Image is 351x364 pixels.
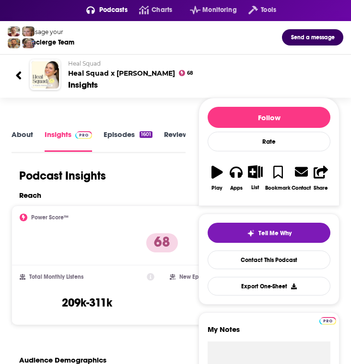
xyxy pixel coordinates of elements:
a: Contact This Podcast [208,250,330,269]
span: Heal Squad [68,60,101,67]
button: open menu [237,2,276,18]
button: tell me why sparkleTell Me Why [208,223,330,243]
button: Play [208,159,227,197]
div: Message your [23,28,74,35]
img: Barbara Profile [22,38,35,48]
p: 68 [146,233,178,252]
div: Contact [292,184,311,191]
a: Contact [291,159,311,197]
img: tell me why sparkle [247,229,255,237]
h3: 209k-311k [62,296,112,310]
img: Jules Profile [22,26,35,36]
span: Charts [152,3,172,17]
a: About [12,130,33,151]
a: InsightsPodchaser Pro [45,130,92,151]
span: Tools [261,3,276,17]
img: Podchaser Pro [75,131,92,139]
img: Podchaser Pro [319,317,336,325]
button: open menu [75,2,128,18]
h2: New Episode Listens [179,273,232,280]
div: Rate [208,132,330,151]
a: Episodes1601 [104,130,152,151]
button: open menu [178,2,237,18]
a: Charts [128,2,172,18]
img: Sydney Profile [8,26,20,36]
button: Send a message [282,29,343,45]
div: Concierge Team [23,38,74,46]
span: Tell Me Why [258,229,292,237]
div: List [251,184,259,191]
div: Share [314,185,328,191]
img: Jon Profile [8,38,20,48]
h2: Power Score™ [31,214,69,221]
div: Bookmark [265,185,291,191]
div: Play [211,185,222,191]
div: 1601 [140,131,152,138]
h2: Reach [19,191,41,200]
h2: Total Monthly Listens [29,273,83,280]
button: List [246,159,265,196]
button: Follow [208,107,330,128]
span: 68 [187,71,193,75]
div: Apps [230,185,243,191]
img: Heal Squad x Maria Menounos [31,61,59,89]
span: Monitoring [202,3,236,17]
button: Apps [227,159,246,197]
a: Pro website [319,316,336,325]
div: Insights [68,80,98,90]
span: Podcasts [99,3,128,17]
h2: Heal Squad x [PERSON_NAME] [68,60,336,78]
h1: Podcast Insights [19,169,106,183]
label: My Notes [208,325,330,341]
button: Share [311,159,330,197]
button: Export One-Sheet [208,277,330,296]
button: Bookmark [265,159,291,197]
a: Reviews [164,130,192,151]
